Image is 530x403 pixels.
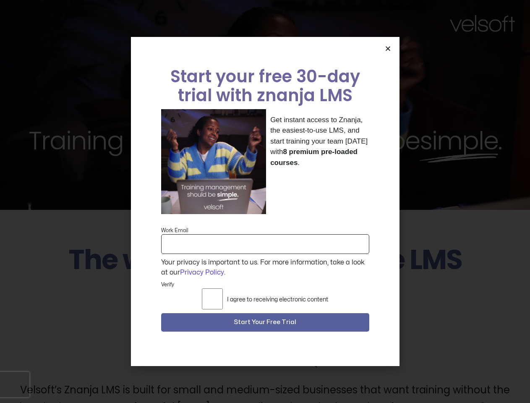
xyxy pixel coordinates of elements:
[385,45,391,52] a: Close
[180,269,224,276] a: Privacy Policy
[227,296,328,303] label: I agree to receiving electronic content
[161,281,174,288] label: Verify
[161,313,369,332] button: Start Your Free Trial
[161,67,369,105] h2: Start your free 30-day trial with znanja LMS
[161,227,188,234] label: Work Email
[270,148,358,167] strong: 8 premium pre-loaded courses
[270,115,369,168] p: Get instant access to Znanja, the easiest-to-use LMS, and start training your team [DATE] with .
[234,317,296,327] span: Start Your Free Trial
[161,109,266,215] img: a woman sitting at her laptop dancing
[160,257,370,277] div: Your privacy is important to us. For more information, take a look at our .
